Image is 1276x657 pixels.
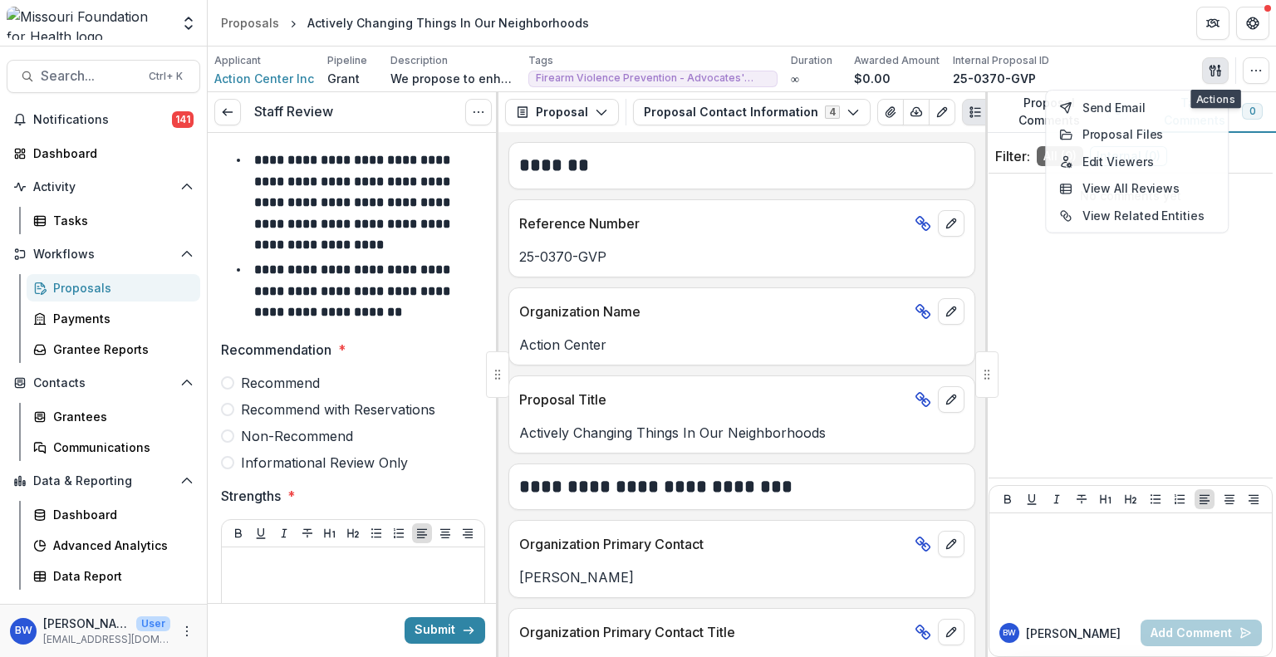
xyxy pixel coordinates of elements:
span: Firearm Violence Prevention - Advocates' Network and Capacity Building - Innovation Funding [536,72,770,84]
span: Contacts [33,376,174,390]
button: Align Right [1244,489,1264,509]
button: Submit [405,617,485,644]
button: Underline [1022,489,1042,509]
p: Tags [528,53,553,68]
div: Tasks [53,212,187,229]
p: [PERSON_NAME] [1026,625,1121,642]
p: Grant [327,70,360,87]
div: Brian Washington [15,625,32,636]
button: edit [938,386,964,413]
a: Grantee Reports [27,336,200,363]
div: Proposals [53,279,187,297]
a: Payments [27,305,200,332]
a: Action Center Inc [214,70,314,87]
button: Add Comment [1141,620,1262,646]
span: All ( 0 ) [1037,146,1083,166]
span: Notifications [33,113,172,127]
p: Description [390,53,448,68]
div: Brian Washington [1003,629,1016,637]
button: Bullet List [366,523,386,543]
nav: breadcrumb [214,11,596,35]
p: 25-0370-GVP [953,70,1036,87]
button: edit [938,210,964,237]
button: Align Left [1195,489,1215,509]
span: Data & Reporting [33,474,174,488]
span: Workflows [33,248,174,262]
a: Dashboard [7,140,200,167]
div: Payments [53,310,187,327]
p: Internal Proposal ID [953,53,1049,68]
a: Proposals [214,11,286,35]
p: ∞ [791,70,799,87]
p: Recommendation [221,340,331,360]
a: Advanced Analytics [27,532,200,559]
button: Italicize [1047,489,1067,509]
a: Dashboard [27,501,200,528]
div: Dashboard [53,506,187,523]
button: Bold [998,489,1018,509]
p: Strengths [221,486,281,506]
button: Strike [297,523,317,543]
p: Organization Primary Contact Title [519,622,908,642]
button: Align Center [435,523,455,543]
button: Bold [228,523,248,543]
button: Heading 2 [1121,489,1141,509]
button: Open entity switcher [177,7,200,40]
div: Ctrl + K [145,67,186,86]
button: View Attached Files [877,99,904,125]
p: Organization Name [519,302,908,321]
span: Recommend [241,373,320,393]
p: Pipeline [327,53,367,68]
button: Search... [7,60,200,93]
a: Data Report [27,562,200,590]
button: Align Center [1220,489,1239,509]
button: Align Right [458,523,478,543]
button: Ordered List [389,523,409,543]
button: edit [938,531,964,557]
button: Options [465,99,492,125]
p: Duration [791,53,832,68]
button: Heading 2 [343,523,363,543]
p: 25-0370-GVP [519,247,964,267]
div: Grantee Reports [53,341,187,358]
button: Heading 1 [1096,489,1116,509]
a: Tasks [27,207,200,234]
p: User [136,616,170,631]
span: 141 [172,111,194,128]
div: Advanced Analytics [53,537,187,554]
span: Non-Recommend [241,426,353,446]
span: Informational Review Only [241,453,408,473]
button: Open Workflows [7,241,200,267]
button: edit [938,298,964,325]
p: No comments yet [995,187,1266,204]
a: Proposals [27,274,200,302]
button: Open Data & Reporting [7,468,200,494]
button: Bullet List [1146,489,1166,509]
span: Recommend with Reservations [241,400,435,419]
button: More [177,621,197,641]
p: Proposal Title [519,390,908,409]
div: Communications [53,439,187,456]
span: Search... [41,68,139,84]
img: Missouri Foundation for Health logo [7,7,170,40]
a: Grantees [27,403,200,430]
p: Filter: [995,146,1030,166]
p: Actively Changing Things In Our Neighborhoods [519,423,964,443]
button: edit [938,619,964,645]
div: Grantees [53,408,187,425]
div: Actively Changing Things In Our Neighborhoods [307,14,589,32]
p: Applicant [214,53,261,68]
button: Heading 1 [320,523,340,543]
button: Strike [1072,489,1092,509]
p: [EMAIL_ADDRESS][DOMAIN_NAME] [43,632,170,647]
p: We propose to enhance the day-to-day operations of the Action Center where a safe space for youth... [390,70,515,87]
p: $0.00 [854,70,891,87]
button: Notifications141 [7,106,200,133]
button: Get Help [1236,7,1269,40]
p: Organization Primary Contact [519,534,908,554]
a: Communications [27,434,200,461]
button: Open Activity [7,174,200,200]
button: Open Contacts [7,370,200,396]
button: Partners [1196,7,1229,40]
